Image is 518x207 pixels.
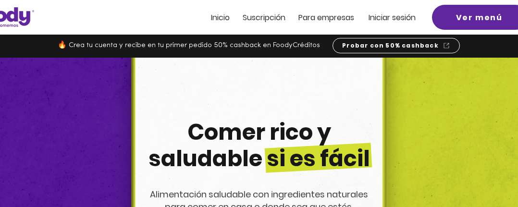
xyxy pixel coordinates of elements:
span: Suscripción [243,12,285,23]
span: Ver menú [456,12,503,24]
a: Probar con 50% cashback [333,38,460,53]
iframe: Messagebird Livechat Widget [462,151,508,197]
span: 🔥 Crea tu cuenta y recibe en tu primer pedido 50% cashback en FoodyCréditos [58,42,320,49]
span: Inicio [211,12,230,23]
a: Suscripción [243,13,285,22]
span: ra empresas [308,12,354,23]
a: Iniciar sesión [369,13,416,22]
span: Comer rico y saludable si es fácil [148,117,370,174]
span: Iniciar sesión [369,12,416,23]
a: Para empresas [298,13,354,22]
a: Inicio [211,13,230,22]
span: Probar con 50% cashback [342,41,439,50]
span: Pa [298,12,308,23]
